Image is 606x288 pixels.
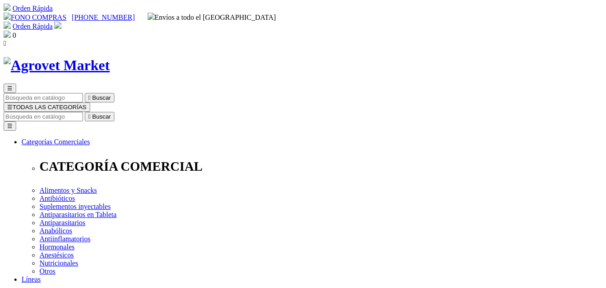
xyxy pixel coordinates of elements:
button: ☰ [4,84,16,93]
img: shopping-bag.svg [4,31,11,38]
input: Buscar [4,112,83,121]
input: Buscar [4,93,83,102]
i:  [88,113,91,120]
img: shopping-cart.svg [4,22,11,29]
a: FONO COMPRAS [4,13,66,21]
span: Envíos a todo el [GEOGRAPHIC_DATA] [148,13,276,21]
a: Orden Rápida [13,22,52,30]
button: ☰TODAS LAS CATEGORÍAS [4,102,90,112]
span: Buscar [92,94,111,101]
a: Categorías Comerciales [22,138,90,146]
i:  [4,40,6,47]
iframe: Brevo live chat [4,191,155,284]
span: ☰ [7,104,13,111]
a: Alimentos y Snacks [39,186,97,194]
button: ☰ [4,121,16,131]
i:  [88,94,91,101]
p: CATEGORÍA COMERCIAL [39,159,602,174]
img: shopping-cart.svg [4,4,11,11]
a: Acceda a su cuenta de cliente [54,22,61,30]
a: Orden Rápida [13,4,52,12]
img: user.svg [54,22,61,29]
img: Agrovet Market [4,57,110,74]
img: phone.svg [4,13,11,20]
button:  Buscar [85,112,114,121]
span: Buscar [92,113,111,120]
span: ☰ [7,85,13,92]
button:  Buscar [85,93,114,102]
span: 0 [13,31,16,39]
a: [PHONE_NUMBER] [72,13,135,21]
img: delivery-truck.svg [148,13,155,20]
